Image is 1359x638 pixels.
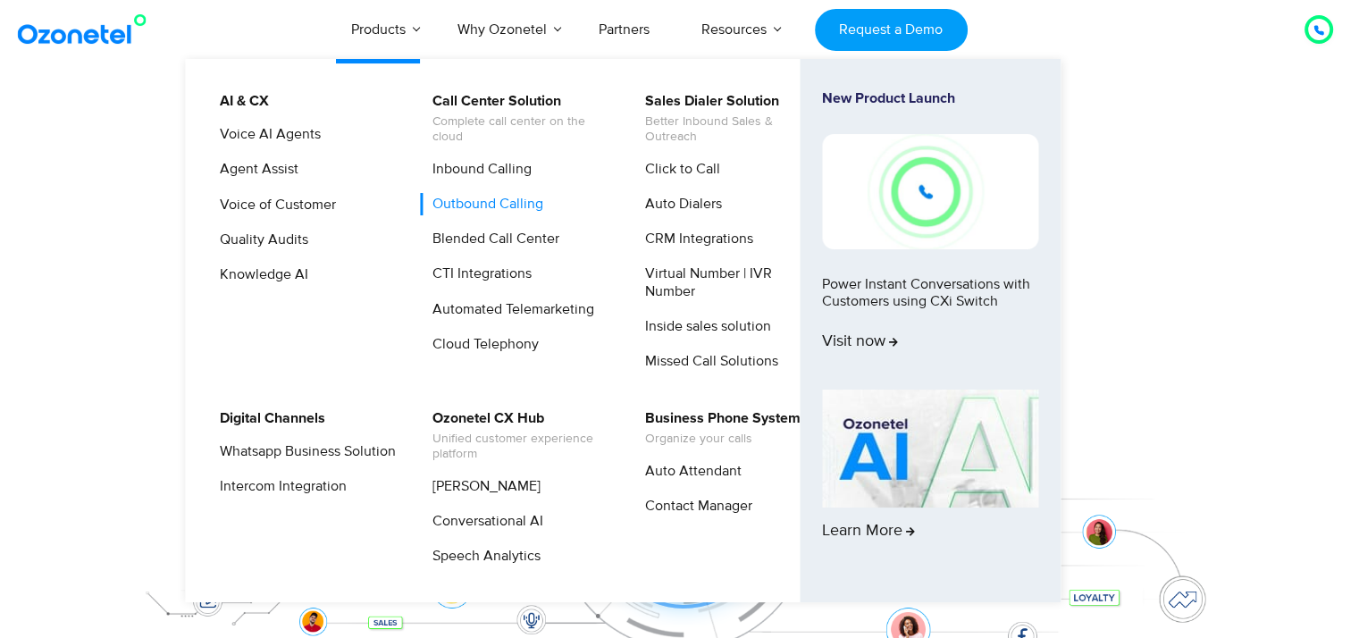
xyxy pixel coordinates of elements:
[421,158,534,180] a: Inbound Calling
[421,475,543,498] a: [PERSON_NAME]
[645,114,821,145] span: Better Inbound Sales & Outreach
[633,228,756,250] a: CRM Integrations
[421,90,611,147] a: Call Center SolutionComplete call center on the cloud
[421,298,597,321] a: Automated Telemarketing
[208,264,311,286] a: Knowledge AI
[432,432,608,462] span: Unified customer experience platform
[122,113,1238,171] div: Orchestrate Intelligent
[208,475,349,498] a: Intercom Integration
[822,332,898,352] span: Visit now
[208,158,301,180] a: Agent Assist
[421,510,546,533] a: Conversational AI
[421,228,562,250] a: Blended Call Center
[122,247,1238,266] div: Turn every conversation into a growth engine for your enterprise.
[633,460,744,483] a: Auto Attendant
[421,193,546,215] a: Outbound Calling
[822,390,1038,572] a: Learn More
[208,407,328,430] a: Digital Channels
[633,193,725,215] a: Auto Dialers
[633,495,755,517] a: Contact Manager
[421,545,543,567] a: Speech Analytics
[633,350,781,373] a: Missed Call Solutions
[421,407,611,465] a: Ozonetel CX HubUnified customer experience platform
[633,263,824,302] a: Virtual Number | IVR Number
[421,333,541,356] a: Cloud Telephony
[633,407,803,449] a: Business Phone SystemOrganize your calls
[822,134,1038,248] img: New-Project-17.png
[208,123,323,146] a: Voice AI Agents
[122,160,1238,246] div: Customer Experiences
[432,114,608,145] span: Complete call center on the cloud
[822,90,1038,382] a: New Product LaunchPower Instant Conversations with Customers using CXi SwitchVisit now
[208,194,339,216] a: Voice of Customer
[815,9,968,51] a: Request a Demo
[645,432,801,447] span: Organize your calls
[633,315,774,338] a: Inside sales solution
[633,158,723,180] a: Click to Call
[822,390,1038,508] img: AI
[208,90,272,113] a: AI & CX
[208,441,398,463] a: Whatsapp Business Solution
[822,522,915,541] span: Learn More
[208,229,311,251] a: Quality Audits
[421,263,534,285] a: CTI Integrations
[633,90,824,147] a: Sales Dialer SolutionBetter Inbound Sales & Outreach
